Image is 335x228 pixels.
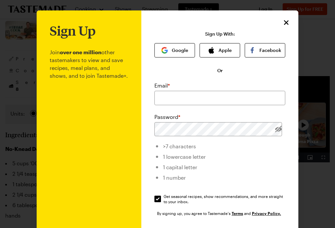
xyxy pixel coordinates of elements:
button: Close [282,18,291,27]
div: By signing up, you agree to Tastemade's and [157,210,283,217]
span: 1 lowercase letter [163,154,206,160]
a: Tastemade Terms of Service [232,210,243,216]
p: Sign Up With: [205,31,235,37]
label: Email [154,82,170,90]
input: Get seasonal recipes, show recommendations, and more straight to your inbox. [154,196,161,202]
span: >7 characters [163,143,196,149]
span: 1 number [163,174,186,181]
h1: Sign Up [50,24,96,38]
a: Tastemade Privacy Policy [252,210,281,216]
button: Google [154,43,195,57]
b: over one million [60,49,101,55]
span: 1 capital letter [163,164,197,170]
button: Facebook [245,43,285,57]
label: Password [154,113,180,121]
button: Apple [200,43,240,57]
span: Get seasonal recipes, show recommendations, and more straight to your inbox. [164,194,286,204]
span: Or [217,67,223,74]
